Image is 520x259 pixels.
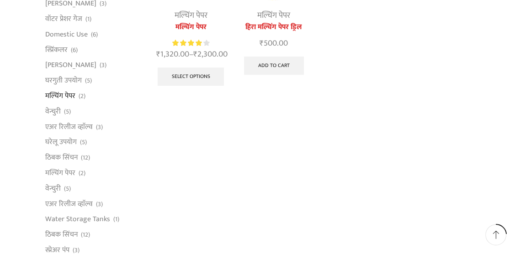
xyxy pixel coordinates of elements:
span: (12) [81,230,90,239]
a: मल्चिंग पेपर [45,88,75,104]
a: ठिबक सिंचन [45,150,78,166]
span: (12) [81,153,90,162]
span: (3) [96,123,103,132]
span: (1) [85,15,91,24]
bdi: 2,300.00 [193,47,228,61]
span: (5) [80,138,87,147]
span: ₹ [193,47,197,61]
a: [PERSON_NAME] [45,57,96,73]
div: Rated 4.14 out of 5 [172,38,209,48]
a: वॉटर प्रेशर गेज [45,11,82,27]
a: Water Storage Tanks [45,212,110,227]
bdi: 500.00 [260,36,288,50]
a: वेन्चुरी [45,181,61,196]
a: स्प्रेअर पंप [45,242,69,258]
span: (5) [64,184,71,193]
span: (5) [64,107,71,116]
span: (3) [73,246,80,255]
a: हिरा मल्चिंग पेपर ड्रिल [239,22,308,33]
a: घरगुती उपयोग [45,73,82,88]
a: Domestic Use [45,26,88,42]
a: मल्चिंग पेपर [174,9,207,22]
span: (3) [100,61,106,70]
a: Add to cart: “हिरा मल्चिंग पेपर ड्रिल” [244,57,304,75]
span: (2) [79,92,85,101]
span: ₹ [156,47,160,61]
a: ठिबक सिंचन [45,227,78,243]
span: (2) [79,169,85,178]
span: ₹ [260,36,264,50]
span: (3) [96,200,103,209]
a: स्प्रिंकलर [45,42,68,57]
span: (1) [113,215,119,224]
bdi: 1,320.00 [156,47,189,61]
a: घरेलू उपयोग [45,135,77,150]
span: – [156,48,226,61]
span: (6) [91,30,98,39]
a: मल्चिंग पेपर [45,165,75,181]
span: (5) [85,76,92,85]
a: मल्चिंग पेपर [257,9,290,22]
span: Rated out of 5 [172,38,203,48]
a: मल्चिंग पेपर [156,22,226,33]
a: एअर रिलीज व्हाॅल्व [45,119,93,135]
a: एअर रिलीज व्हाॅल्व [45,196,93,212]
span: (6) [71,46,78,55]
a: Select options for “मल्चिंग पेपर” [158,67,224,86]
a: वेन्चुरी [45,104,61,119]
